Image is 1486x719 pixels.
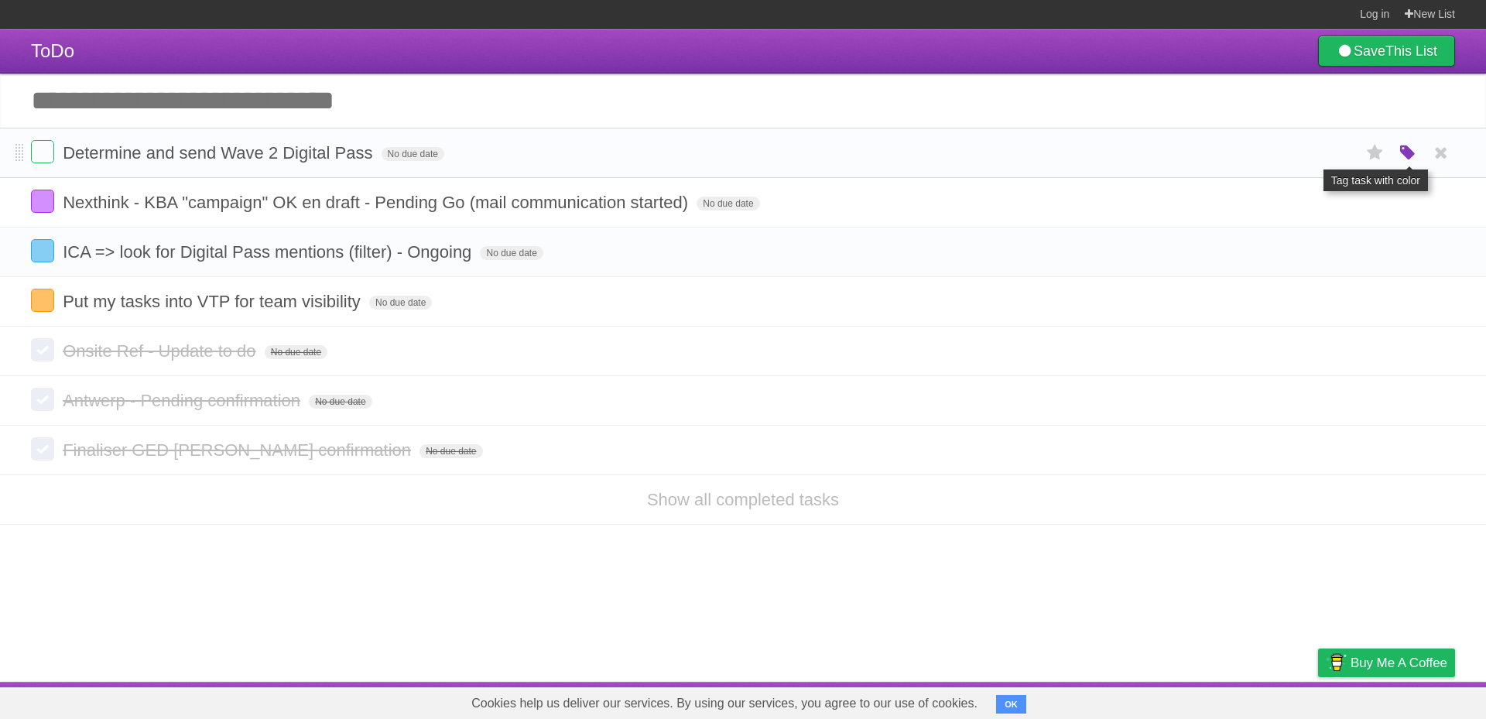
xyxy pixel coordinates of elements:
[697,197,759,211] span: No due date
[31,289,54,312] label: Done
[382,147,444,161] span: No due date
[63,193,692,212] span: Nexthink - KBA "campaign" OK en draft - Pending Go (mail communication started)
[63,143,376,163] span: Determine and send Wave 2 Digital Pass
[31,190,54,213] label: Done
[1245,686,1279,715] a: Terms
[1298,686,1338,715] a: Privacy
[1361,140,1390,166] label: Star task
[456,688,993,719] span: Cookies help us deliver our services. By using our services, you agree to our use of cookies.
[63,341,259,361] span: Onsite Ref - Update to do
[1318,36,1455,67] a: SaveThis List
[63,391,304,410] span: Antwerp - Pending confirmation
[1163,686,1226,715] a: Developers
[1318,649,1455,677] a: Buy me a coffee
[31,338,54,361] label: Done
[63,292,365,311] span: Put my tasks into VTP for team visibility
[369,296,432,310] span: No due date
[1351,649,1447,676] span: Buy me a coffee
[480,246,543,260] span: No due date
[309,395,371,409] span: No due date
[63,440,415,460] span: Finaliser GED [PERSON_NAME] confirmation
[1358,686,1455,715] a: Suggest a feature
[1385,43,1437,59] b: This List
[31,388,54,411] label: Done
[31,40,74,61] span: ToDo
[31,140,54,163] label: Done
[1326,649,1347,676] img: Buy me a coffee
[1112,686,1145,715] a: About
[31,239,54,262] label: Done
[63,242,475,262] span: ICA => look for Digital Pass mentions (filter) - Ongoing
[647,490,839,509] a: Show all completed tasks
[996,695,1026,714] button: OK
[419,444,482,458] span: No due date
[31,437,54,461] label: Done
[265,345,327,359] span: No due date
